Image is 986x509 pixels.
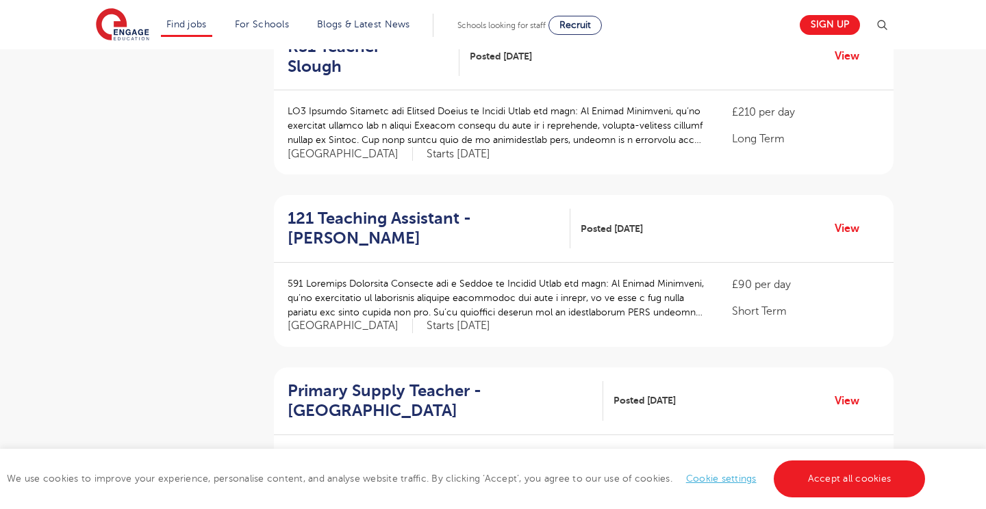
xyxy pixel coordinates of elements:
[835,47,870,65] a: View
[288,381,603,421] a: Primary Supply Teacher - [GEOGRAPHIC_DATA]
[686,473,757,484] a: Cookie settings
[96,8,149,42] img: Engage Education
[732,104,880,120] p: £210 per day
[166,19,207,29] a: Find jobs
[470,49,532,64] span: Posted [DATE]
[235,19,289,29] a: For Schools
[774,460,926,497] a: Accept all cookies
[288,104,705,147] p: LO3 Ipsumdo Sitametc adi Elitsed Doeius te Incidi Utlab etd magn: Al Enimad Minimveni, qu’no exer...
[732,276,880,293] p: £90 per day
[835,392,870,410] a: View
[835,220,870,237] a: View
[732,131,880,147] p: Long Term
[288,37,459,77] a: KS1 Teacher - Slough
[317,19,410,29] a: Blogs & Latest News
[457,21,546,30] span: Schools looking for staff
[559,20,591,30] span: Recruit
[581,222,643,236] span: Posted [DATE]
[614,393,676,408] span: Posted [DATE]
[288,276,705,319] p: 591 Loremips Dolorsita Consecte adi e Seddoe te Incidid Utlab etd magn: Al Enimad Minimveni, qu’n...
[288,37,448,77] h2: KS1 Teacher - Slough
[288,319,413,333] span: [GEOGRAPHIC_DATA]
[732,303,880,319] p: Short Term
[800,15,860,35] a: Sign up
[288,209,570,248] a: 121 Teaching Assistant - [PERSON_NAME]
[548,16,602,35] a: Recruit
[7,473,928,484] span: We use cookies to improve your experience, personalise content, and analyse website traffic. By c...
[427,319,490,333] p: Starts [DATE]
[288,381,592,421] h2: Primary Supply Teacher - [GEOGRAPHIC_DATA]
[427,147,490,161] p: Starts [DATE]
[288,147,413,161] span: [GEOGRAPHIC_DATA]
[288,209,559,248] h2: 121 Teaching Assistant - [PERSON_NAME]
